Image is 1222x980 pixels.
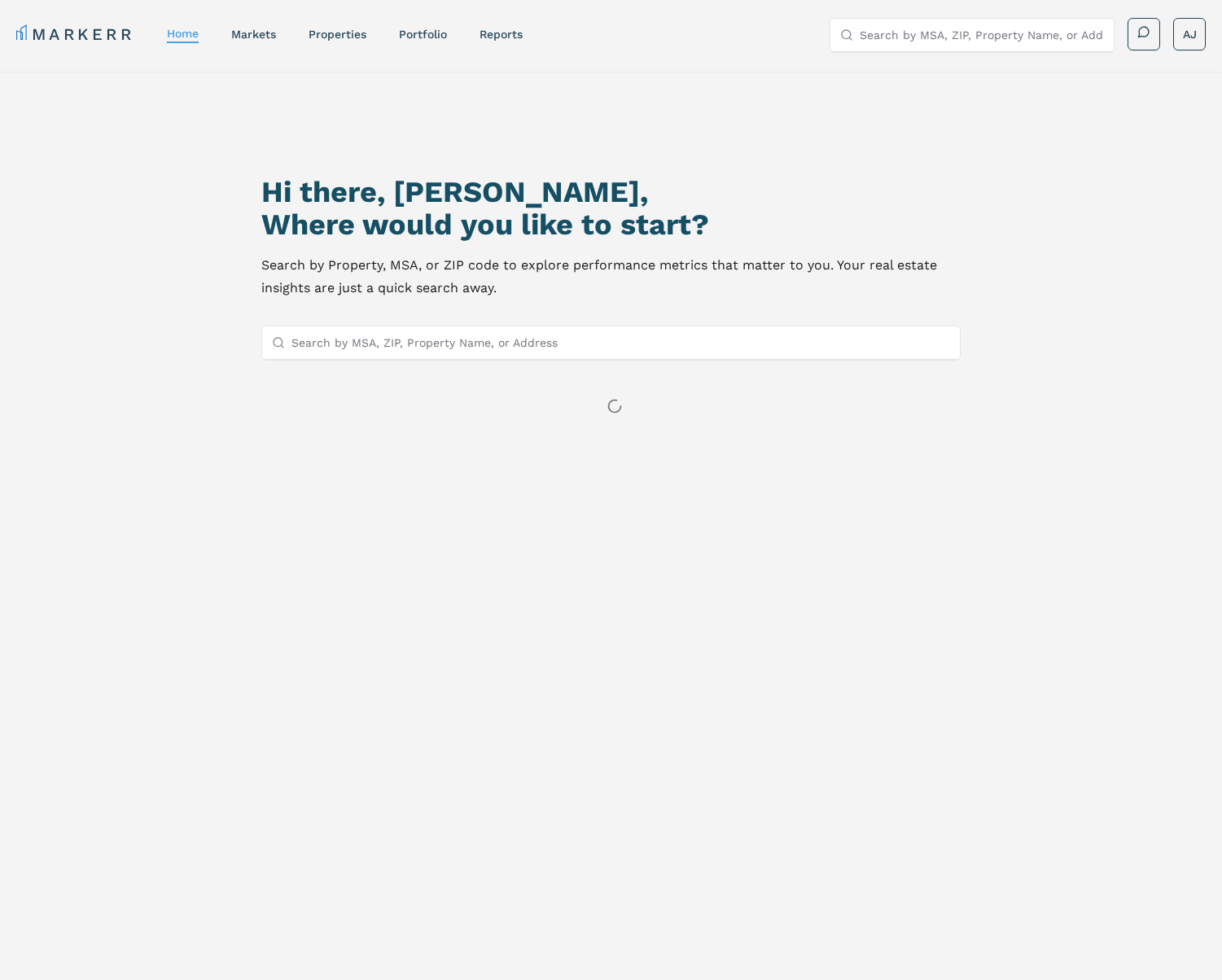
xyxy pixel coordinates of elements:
[480,28,523,41] a: reports
[1173,18,1206,50] button: AJ
[399,28,447,41] a: Portfolio
[231,28,276,41] a: markets
[291,326,950,359] input: Search by MSA, ZIP, Property Name, or Address
[167,27,199,40] a: home
[261,208,961,241] h2: Where would you like to start?
[860,19,1104,51] input: Search by MSA, ZIP, Property Name, or Address
[309,28,366,41] a: properties
[261,176,961,208] h1: Hi there, [PERSON_NAME],
[1183,26,1197,42] span: AJ
[261,254,961,300] p: Search by Property, MSA, or ZIP code to explore performance metrics that matter to you. Your real...
[16,23,134,46] a: MARKERR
